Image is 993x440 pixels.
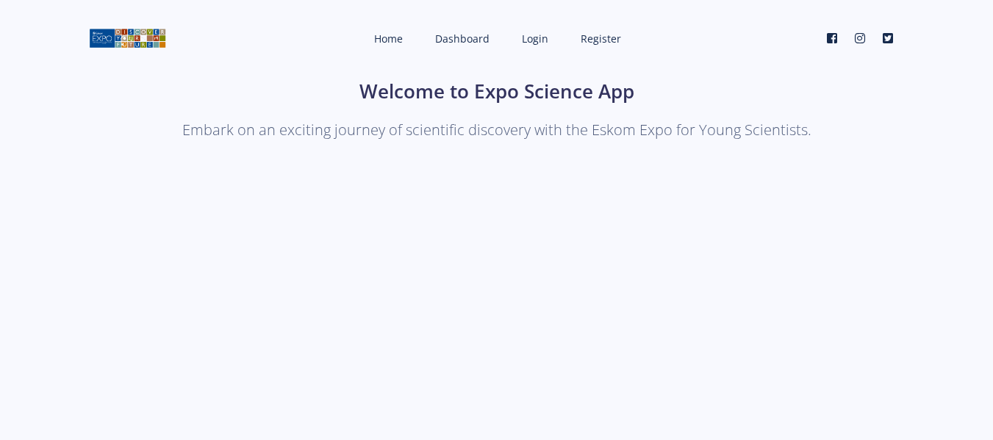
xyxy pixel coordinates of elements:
span: Login [522,32,548,46]
span: Register [581,32,621,46]
a: Dashboard [420,19,501,58]
a: Register [566,19,633,58]
p: Embark on an exciting journey of scientific discovery with the Eskom Expo for Young Scientists. [89,118,905,143]
img: logo01.png [89,27,166,49]
a: Login [507,19,560,58]
span: Home [374,32,403,46]
h1: Welcome to Expo Science App [89,77,905,106]
span: Dashboard [435,32,490,46]
a: Home [359,19,415,58]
